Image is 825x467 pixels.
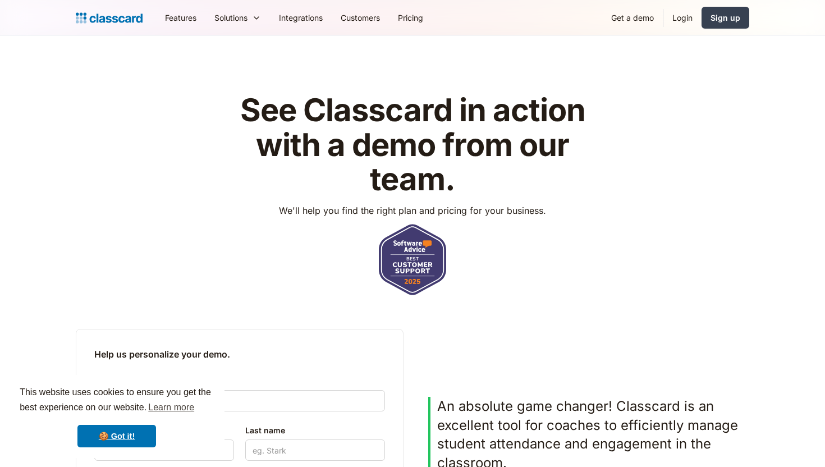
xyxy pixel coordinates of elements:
[94,390,385,411] input: eg. tony@starkindustries.com
[270,5,332,30] a: Integrations
[76,10,143,26] a: Logo
[9,375,224,458] div: cookieconsent
[663,5,702,30] a: Login
[711,12,740,24] div: Sign up
[205,5,270,30] div: Solutions
[240,91,585,198] strong: See Classcard in action with a demo from our team.
[94,347,385,361] h2: Help us personalize your demo.
[702,7,749,29] a: Sign up
[245,439,385,461] input: eg. Stark
[20,386,214,416] span: This website uses cookies to ensure you get the best experience on our website.
[156,5,205,30] a: Features
[279,204,546,217] p: We'll help you find the right plan and pricing for your business.
[602,5,663,30] a: Get a demo
[77,425,156,447] a: dismiss cookie message
[146,399,196,416] a: learn more about cookies
[245,424,385,437] label: Last name
[332,5,389,30] a: Customers
[389,5,432,30] a: Pricing
[94,374,385,388] label: Work email
[214,12,247,24] div: Solutions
